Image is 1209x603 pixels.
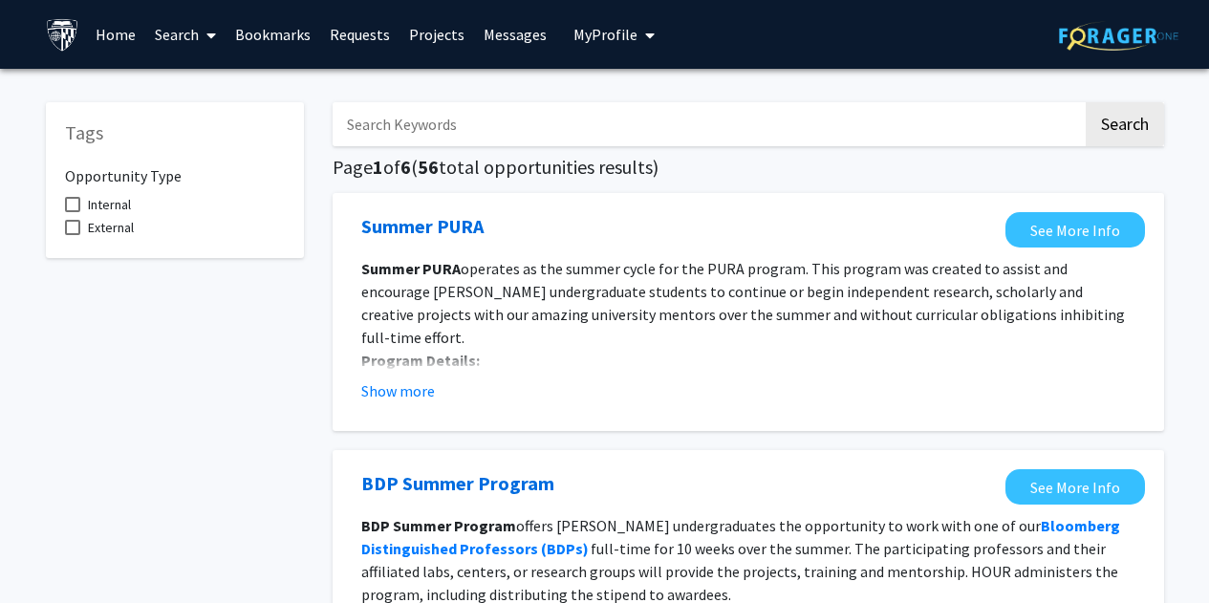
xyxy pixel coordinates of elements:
[361,351,480,370] strong: Program Details:
[399,1,474,68] a: Projects
[474,1,556,68] a: Messages
[320,1,399,68] a: Requests
[373,155,383,179] span: 1
[65,152,285,185] h6: Opportunity Type
[361,516,516,535] strong: BDP Summer Program
[1005,469,1145,505] a: Opens in a new tab
[145,1,226,68] a: Search
[333,156,1164,179] h5: Page of ( total opportunities results)
[333,102,1083,146] input: Search Keywords
[46,18,79,52] img: Johns Hopkins University Logo
[573,25,637,44] span: My Profile
[1086,102,1164,146] button: Search
[226,1,320,68] a: Bookmarks
[361,469,554,498] a: Opens in a new tab
[418,155,439,179] span: 56
[88,216,134,239] span: External
[361,259,461,278] strong: Summer PURA
[361,212,484,241] a: Opens in a new tab
[86,1,145,68] a: Home
[361,379,435,402] button: Show more
[361,259,1125,347] span: operates as the summer cycle for the PURA program. This program was created to assist and encoura...
[88,193,131,216] span: Internal
[1005,212,1145,248] a: Opens in a new tab
[1059,21,1178,51] img: ForagerOne Logo
[65,121,285,144] h5: Tags
[400,155,411,179] span: 6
